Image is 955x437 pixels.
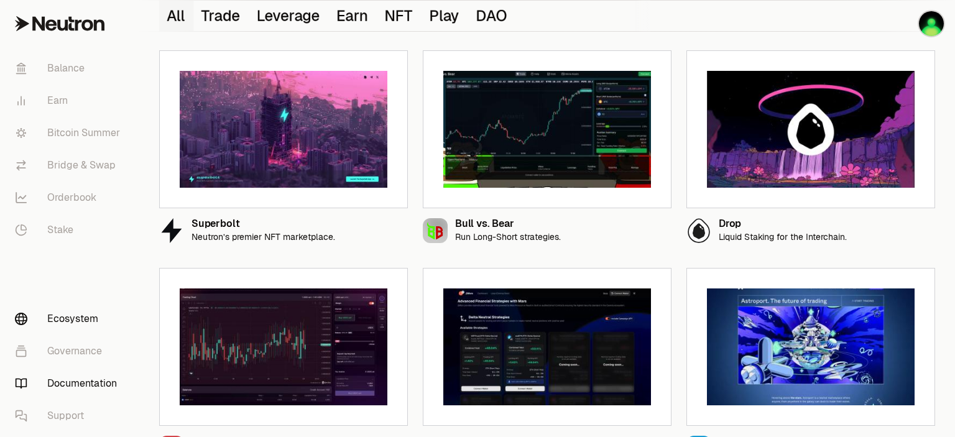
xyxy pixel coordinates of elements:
img: Superbolt preview image [180,71,387,188]
div: Superbolt [191,219,335,229]
a: Earn [5,85,134,117]
img: Astroport preview image [707,288,915,405]
a: Governance [5,335,134,367]
div: Bull vs. Bear [455,219,561,229]
button: Earn [329,1,377,31]
a: Documentation [5,367,134,400]
p: Neutron’s premier NFT marketplace. [191,232,335,242]
a: Bridge & Swap [5,149,134,182]
img: Mars preview image [180,288,387,405]
button: Leverage [249,1,329,31]
p: Liquid Staking for the Interchain. [719,232,847,242]
img: Delta Mars preview image [443,288,651,405]
img: cosmosfontein [919,11,944,36]
a: Balance [5,52,134,85]
a: Stake [5,214,134,246]
button: DAO [468,1,516,31]
a: Bitcoin Summer [5,117,134,149]
button: Play [422,1,468,31]
a: Support [5,400,134,432]
p: Run Long-Short strategies. [455,232,561,242]
button: Trade [194,1,249,31]
a: Orderbook [5,182,134,214]
button: All [159,1,194,31]
button: NFT [377,1,422,31]
a: Ecosystem [5,303,134,335]
img: Drop preview image [707,71,915,188]
div: Drop [719,219,847,229]
img: Bull vs. Bear preview image [443,71,651,188]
